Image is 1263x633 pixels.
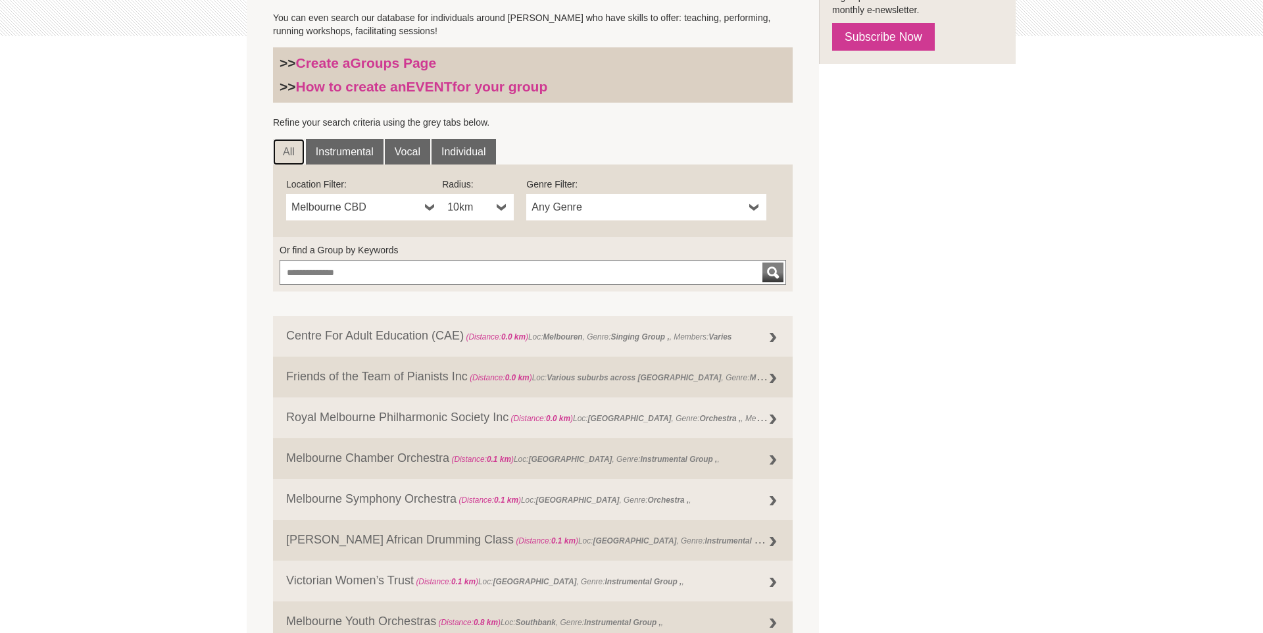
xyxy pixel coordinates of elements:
span: (Distance: ) [470,373,532,382]
a: Any Genre [526,194,766,220]
span: (Distance: ) [451,455,514,464]
a: Melbourne CBD [286,194,442,220]
span: (Distance: ) [416,577,478,586]
strong: [GEOGRAPHIC_DATA] [535,495,619,505]
strong: Instrumental Group , [584,618,661,627]
a: [PERSON_NAME] African Drumming Class (Distance:0.1 km)Loc:[GEOGRAPHIC_DATA], Genre:Instrumental G... [273,520,793,561]
a: Victorian Women’s Trust (Distance:0.1 km)Loc:[GEOGRAPHIC_DATA], Genre:Instrumental Group ,, [273,561,793,601]
strong: Groups Page [350,55,436,70]
span: Loc: , Genre: , [468,370,845,383]
strong: 0.1 km [451,577,476,586]
strong: Melbouren [543,332,582,342]
strong: Instrumental Group , [640,455,717,464]
label: Genre Filter: [526,178,766,191]
span: Loc: , Genre: , [436,618,663,627]
span: Loc: , Genre: , [457,495,691,505]
strong: Singing Group , [611,332,670,342]
a: Melbourne Symphony Orchestra (Distance:0.1 km)Loc:[GEOGRAPHIC_DATA], Genre:Orchestra ,, [273,479,793,520]
strong: [GEOGRAPHIC_DATA] [493,577,576,586]
span: Loc: , Genre: , Members: [508,411,793,424]
a: Centre For Adult Education (CAE) (Distance:0.0 km)Loc:Melbouren, Genre:Singing Group ,, Members:V... [273,316,793,357]
span: (Distance: ) [516,536,578,545]
a: How to create anEVENTfor your group [296,79,548,94]
a: 10km [442,194,514,220]
strong: Orchestra , [700,414,741,423]
a: Melbourne Chamber Orchestra (Distance:0.1 km)Loc:[GEOGRAPHIC_DATA], Genre:Instrumental Group ,, [273,438,793,479]
strong: Instrumental Group , [705,533,781,546]
a: Create aGroups Page [296,55,437,70]
a: Vocal [385,139,430,165]
label: Location Filter: [286,178,442,191]
strong: 0.0 km [546,414,570,423]
strong: Southbank [515,618,555,627]
span: Loc: , Genre: , [449,455,720,464]
span: (Distance: ) [466,332,528,342]
a: Instrumental [306,139,384,165]
span: Loc: , Genre: , Members: [464,332,731,342]
strong: 0.1 km [551,536,576,545]
a: All [273,139,305,165]
a: Subscribe Now [832,23,935,51]
span: (Distance: ) [438,618,501,627]
p: You can even search our database for individuals around [PERSON_NAME] who have skills to offer: t... [273,11,793,38]
strong: 0.1 km [494,495,518,505]
strong: 0.1 km [487,455,511,464]
strong: EVENT [407,79,453,94]
strong: 0.0 km [505,373,530,382]
h3: >> [280,55,786,72]
strong: [GEOGRAPHIC_DATA] [588,414,672,423]
strong: 0.0 km [501,332,526,342]
span: Any Genre [532,199,744,215]
strong: Instrumental Group , [605,577,681,586]
a: Individual [432,139,496,165]
span: (Distance: ) [458,495,521,505]
strong: [GEOGRAPHIC_DATA] [528,455,612,464]
span: Melbourne CBD [291,199,420,215]
h3: >> [280,78,786,95]
label: Or find a Group by Keywords [280,243,786,257]
strong: 0.8 km [474,618,498,627]
span: 10km [447,199,491,215]
a: Friends of the Team of Pianists Inc (Distance:0.0 km)Loc:Various suburbs across [GEOGRAPHIC_DATA]... [273,357,793,397]
strong: Orchestra , [647,495,689,505]
span: (Distance: ) [510,414,573,423]
label: Radius: [442,178,514,191]
strong: Varies [708,332,731,342]
span: Loc: , Genre: , [514,533,784,546]
strong: 160 [780,414,793,423]
strong: Music Session (regular) , [750,370,843,383]
strong: [GEOGRAPHIC_DATA] [593,536,676,545]
strong: Various suburbs across [GEOGRAPHIC_DATA] [547,373,721,382]
span: Loc: , Genre: , [414,577,684,586]
a: Royal Melbourne Philharmonic Society Inc (Distance:0.0 km)Loc:[GEOGRAPHIC_DATA], Genre:Orchestra ... [273,397,793,438]
p: Refine your search criteria using the grey tabs below. [273,116,793,129]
